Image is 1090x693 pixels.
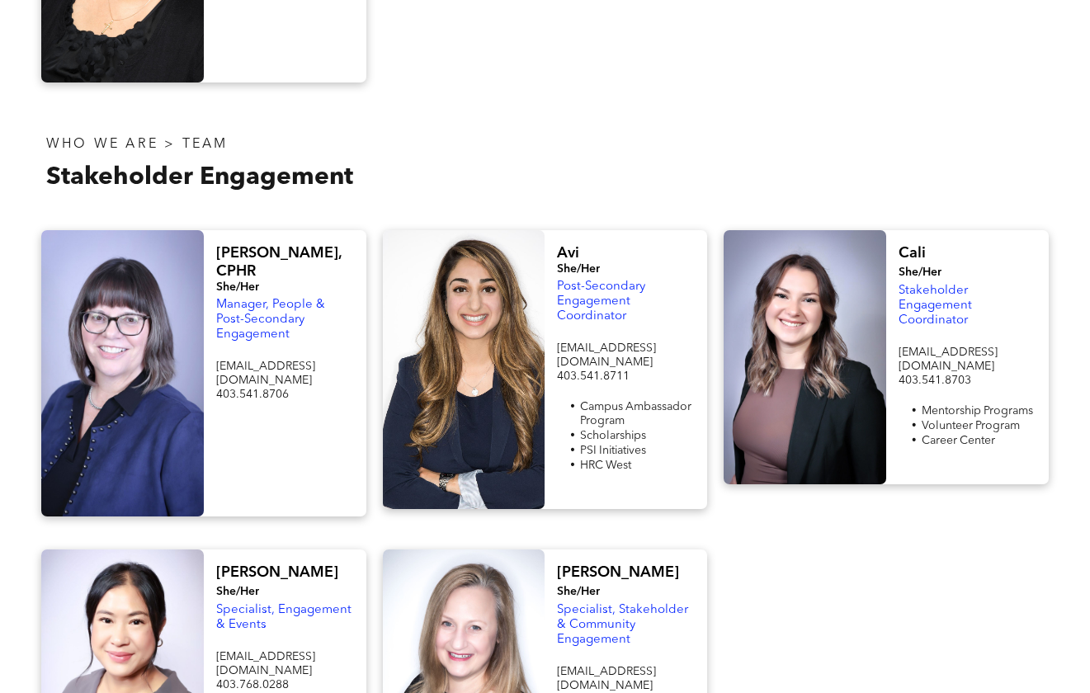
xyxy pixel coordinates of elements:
[46,138,228,151] span: WHO WE ARE > TEAM
[899,266,941,278] span: She/Her
[557,263,600,275] span: She/Her
[216,299,325,341] span: Manager, People & Post-Secondary Engagement
[557,280,645,323] span: Post-Secondary Engagement Coordinator
[557,342,656,368] span: [EMAIL_ADDRESS][DOMAIN_NAME]
[216,281,259,293] span: She/Her
[899,375,971,386] span: 403.541.8703
[557,370,630,382] span: 403.541.8711
[216,679,289,691] span: 403.768.0288
[216,604,352,631] span: Specialist, Engagement & Events
[216,586,259,597] span: She/Her
[216,565,338,580] span: [PERSON_NAME]
[580,401,691,427] span: Campus Ambassador Program
[216,389,289,400] span: 403.541.8706
[899,285,972,327] span: Stakeholder Engagement Coordinator
[580,445,646,456] span: PSI Initiatives
[922,405,1033,417] span: Mentorship Programs
[216,361,315,386] span: [EMAIL_ADDRESS][DOMAIN_NAME]
[922,420,1020,431] span: Volunteer Program
[899,346,998,372] span: [EMAIL_ADDRESS][DOMAIN_NAME]
[216,651,315,676] span: [EMAIL_ADDRESS][DOMAIN_NAME]
[580,460,631,471] span: HRC West
[216,246,342,279] span: [PERSON_NAME], CPHR
[580,430,646,441] span: Scholarships
[557,604,688,646] span: Specialist, Stakeholder & Community Engagement
[557,565,679,580] span: [PERSON_NAME]
[557,586,600,597] span: She/Her
[557,246,579,261] span: Avi
[557,666,656,691] span: [EMAIL_ADDRESS][DOMAIN_NAME]
[922,435,995,446] span: Career Center
[899,246,926,261] span: Cali
[46,165,353,190] span: Stakeholder Engagement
